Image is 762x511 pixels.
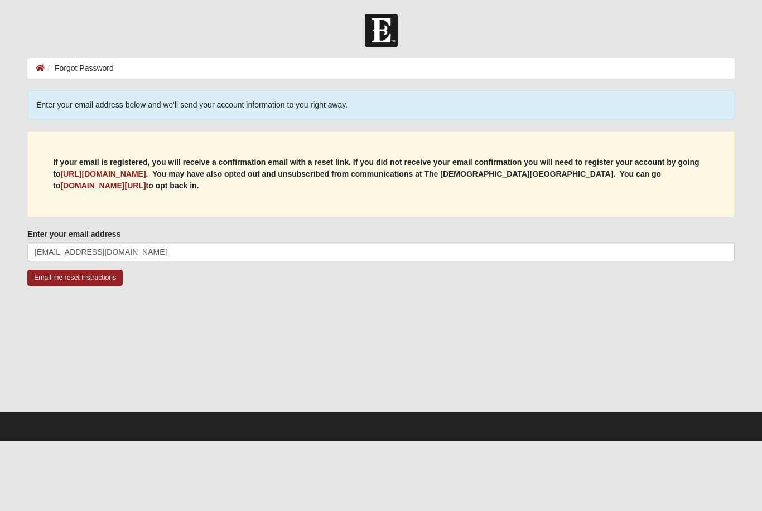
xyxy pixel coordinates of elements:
[53,157,709,192] p: If your email is registered, you will receive a confirmation email with a reset link. If you did ...
[60,169,146,178] a: [URL][DOMAIN_NAME]
[45,62,114,74] li: Forgot Password
[60,181,146,190] a: [DOMAIN_NAME][URL]
[365,14,398,47] img: Church of Eleven22 Logo
[27,90,735,120] div: Enter your email address below and we'll send your account information to you right away.
[27,270,123,286] input: Email me reset instructions
[27,228,120,240] label: Enter your email address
